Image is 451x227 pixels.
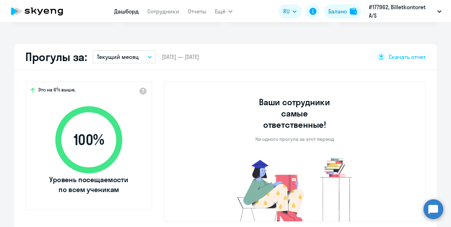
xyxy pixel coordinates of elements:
span: Скачать отчет [389,53,426,61]
img: no-truants [224,156,365,221]
button: #177962, Billetkontoret A/S [365,3,445,20]
span: Уровень посещаемости по всем ученикам [48,175,129,195]
span: Это на 6% выше, [38,86,76,95]
button: RU [278,4,302,18]
p: Текущий месяц [97,53,139,61]
span: Ещё [215,7,225,16]
button: Балансbalance [324,4,361,18]
span: 100 % [48,131,129,148]
a: Сотрудники [147,8,179,15]
h3: Ваши сотрудники самые ответственные! [249,96,340,130]
img: balance [350,8,357,15]
span: [DATE] — [DATE] [162,53,199,61]
button: Ещё [215,4,233,18]
p: Ни одного прогула за этот период [255,136,334,142]
a: Дашборд [114,8,139,15]
p: #177962, Billetkontoret A/S [369,3,434,20]
button: Текущий месяц [93,50,156,64]
span: RU [283,7,290,16]
div: Баланс [328,7,347,16]
a: Отчеты [188,8,206,15]
h2: Прогулы за: [25,50,87,64]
